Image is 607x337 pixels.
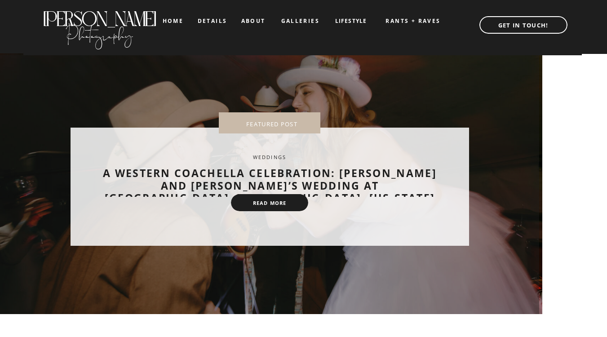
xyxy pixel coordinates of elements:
[163,18,184,24] a: home
[281,18,319,24] a: galleries
[42,7,157,22] a: [PERSON_NAME]
[470,19,576,28] a: GET IN TOUCH!
[377,18,449,24] a: RANTS + RAVES
[42,18,157,47] a: Photography
[253,154,287,160] a: Weddings
[328,18,374,24] a: LIFESTYLE
[198,18,227,23] a: details
[103,166,437,205] a: A Western Coachella Celebration: [PERSON_NAME] and [PERSON_NAME]’s Wedding at [GEOGRAPHIC_DATA], ...
[243,200,296,206] a: read more
[241,18,265,24] a: about
[233,121,310,125] nav: FEATURED POST
[498,21,549,29] b: GET IN TOUCH!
